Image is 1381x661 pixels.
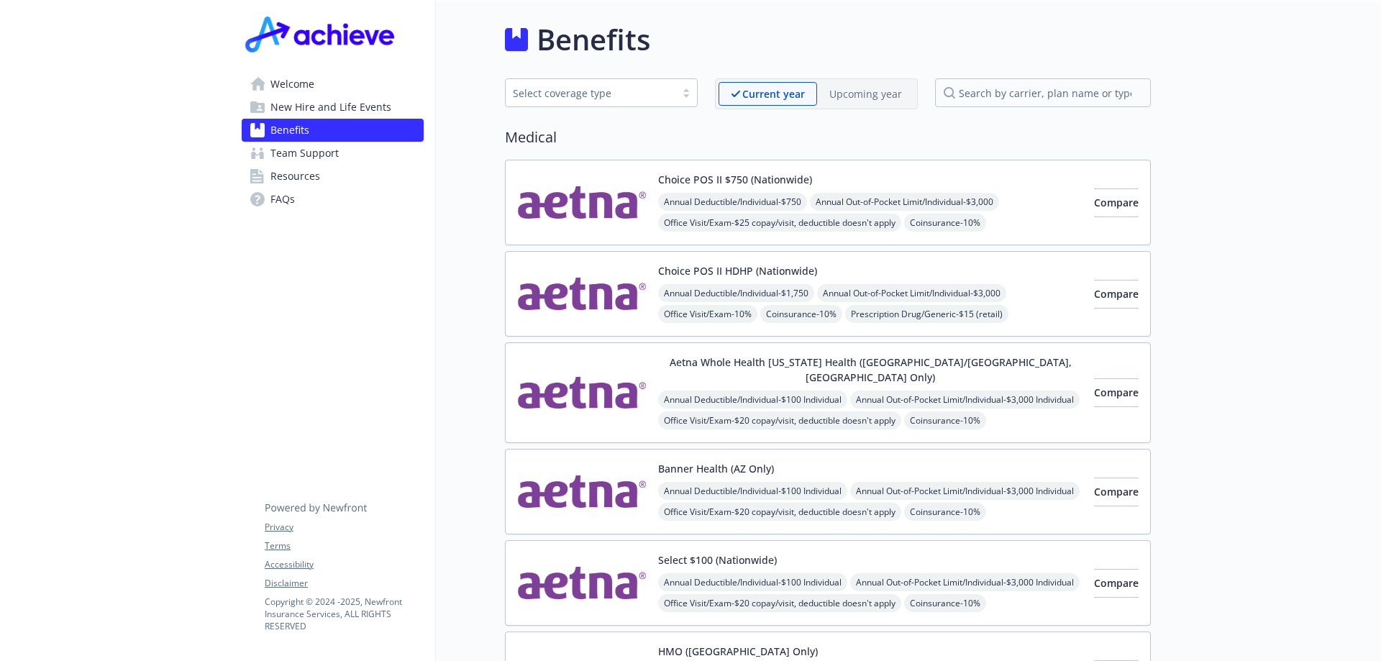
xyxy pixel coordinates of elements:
p: Current year [742,86,805,101]
span: Compare [1094,485,1139,498]
img: Aetna Inc carrier logo [517,355,647,431]
span: Annual Deductible/Individual - $1,750 [658,284,814,302]
span: Annual Deductible/Individual - $100 Individual [658,482,847,500]
a: Resources [242,165,424,188]
button: HMO ([GEOGRAPHIC_DATA] Only) [658,644,818,659]
button: Compare [1094,378,1139,407]
a: Terms [265,539,423,552]
span: FAQs [270,188,295,211]
span: Coinsurance - 10% [904,594,986,612]
button: Compare [1094,188,1139,217]
h1: Benefits [537,18,650,61]
span: Coinsurance - 10% [904,214,986,232]
span: Annual Out-of-Pocket Limit/Individual - $3,000 Individual [850,573,1080,591]
div: Select coverage type [513,86,668,101]
img: Aetna Inc carrier logo [517,263,647,324]
a: Accessibility [265,558,423,571]
span: Coinsurance - 10% [904,411,986,429]
a: Team Support [242,142,424,165]
h2: Medical [505,127,1151,148]
button: Aetna Whole Health [US_STATE] Health ([GEOGRAPHIC_DATA]/[GEOGRAPHIC_DATA], [GEOGRAPHIC_DATA] Only) [658,355,1083,385]
span: Office Visit/Exam - 10% [658,305,757,323]
span: Office Visit/Exam - $25 copay/visit, deductible doesn't apply [658,214,901,232]
span: Annual Out-of-Pocket Limit/Individual - $3,000 Individual [850,391,1080,409]
span: New Hire and Life Events [270,96,391,119]
a: Disclaimer [265,577,423,590]
span: Annual Deductible/Individual - $100 Individual [658,573,847,591]
a: New Hire and Life Events [242,96,424,119]
span: Annual Out-of-Pocket Limit/Individual - $3,000 Individual [850,482,1080,500]
button: Choice POS II HDHP (Nationwide) [658,263,817,278]
img: Aetna Inc carrier logo [517,552,647,614]
span: Coinsurance - 10% [760,305,842,323]
span: Compare [1094,196,1139,209]
span: Compare [1094,386,1139,399]
span: Resources [270,165,320,188]
button: Compare [1094,478,1139,506]
span: Benefits [270,119,309,142]
a: FAQs [242,188,424,211]
span: Annual Out-of-Pocket Limit/Individual - $3,000 [817,284,1006,302]
span: Office Visit/Exam - $20 copay/visit, deductible doesn't apply [658,503,901,521]
button: Compare [1094,569,1139,598]
span: Welcome [270,73,314,96]
span: Coinsurance - 10% [904,503,986,521]
span: Compare [1094,287,1139,301]
span: Office Visit/Exam - $20 copay/visit, deductible doesn't apply [658,411,901,429]
a: Privacy [265,521,423,534]
button: Choice POS II $750 (Nationwide) [658,172,812,187]
p: Copyright © 2024 - 2025 , Newfront Insurance Services, ALL RIGHTS RESERVED [265,596,423,632]
a: Welcome [242,73,424,96]
span: Compare [1094,576,1139,590]
img: Aetna Inc carrier logo [517,461,647,522]
span: Team Support [270,142,339,165]
span: Prescription Drug/Generic - $15 (retail) [845,305,1008,323]
p: Upcoming year [829,86,902,101]
span: Annual Deductible/Individual - $100 Individual [658,391,847,409]
input: search by carrier, plan name or type [935,78,1151,107]
button: Select $100 (Nationwide) [658,552,777,567]
img: Aetna Inc carrier logo [517,172,647,233]
span: Office Visit/Exam - $20 copay/visit, deductible doesn't apply [658,594,901,612]
button: Banner Health (AZ Only) [658,461,774,476]
span: Annual Deductible/Individual - $750 [658,193,807,211]
button: Compare [1094,280,1139,309]
a: Benefits [242,119,424,142]
span: Annual Out-of-Pocket Limit/Individual - $3,000 [810,193,999,211]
